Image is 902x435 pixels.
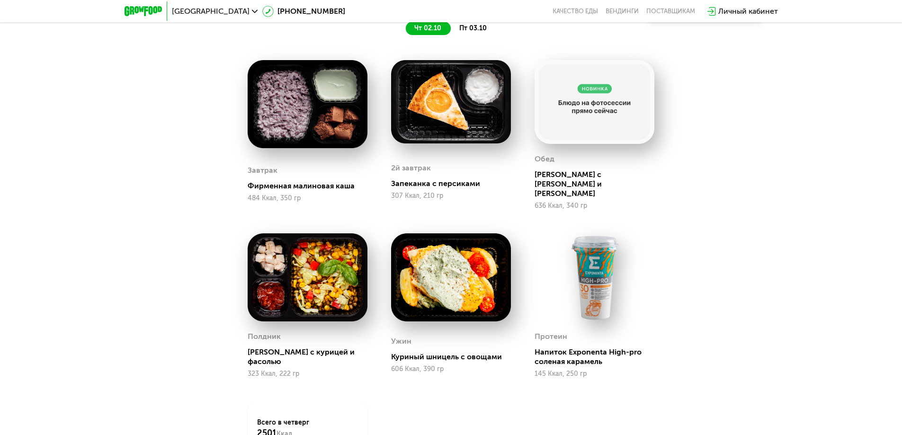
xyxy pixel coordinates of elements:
div: [PERSON_NAME] с [PERSON_NAME] и [PERSON_NAME] [535,170,662,198]
div: 2й завтрак [391,161,431,175]
div: 484 Ккал, 350 гр [248,195,367,202]
a: [PHONE_NUMBER] [262,6,345,17]
div: 636 Ккал, 340 гр [535,202,654,210]
div: 606 Ккал, 390 гр [391,365,511,373]
div: поставщикам [646,8,695,15]
div: Завтрак [248,163,277,178]
div: 323 Ккал, 222 гр [248,370,367,378]
div: Запеканка с персиками [391,179,518,188]
div: Полдник [248,329,281,344]
div: Ужин [391,334,411,348]
div: Протеин [535,329,567,344]
div: 145 Ккал, 250 гр [535,370,654,378]
div: 307 Ккал, 210 гр [391,192,511,200]
span: пт 03.10 [459,24,487,32]
div: Фирменная малиновая каша [248,181,375,191]
span: чт 02.10 [414,24,441,32]
div: Куриный шницель с овощами [391,352,518,362]
div: Личный кабинет [718,6,778,17]
span: [GEOGRAPHIC_DATA] [172,8,250,15]
a: Вендинги [606,8,639,15]
a: Качество еды [553,8,598,15]
div: [PERSON_NAME] с курицей и фасолью [248,347,375,366]
div: Напиток Exponenta High-pro соленая карамель [535,347,662,366]
div: Обед [535,152,554,166]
